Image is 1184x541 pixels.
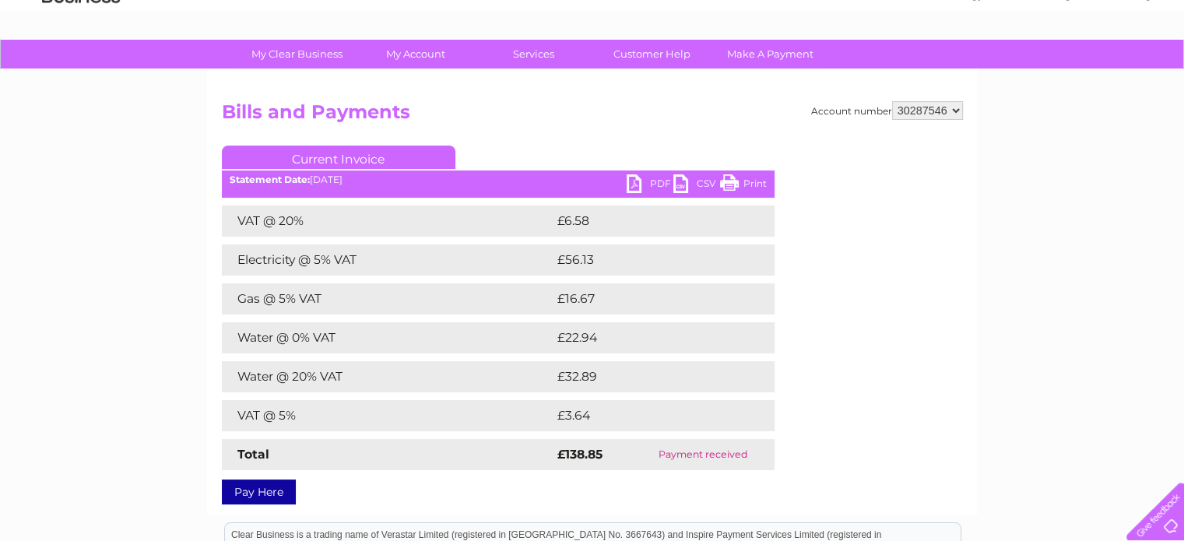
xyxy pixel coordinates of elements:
[225,9,961,76] div: Clear Business is a trading name of Verastar Limited (registered in [GEOGRAPHIC_DATA] No. 3667643...
[230,174,310,185] b: Statement Date:
[553,400,739,431] td: £3.64
[891,8,998,27] a: 0333 014 3131
[1049,66,1071,78] a: Blog
[222,244,553,276] td: Electricity @ 5% VAT
[222,283,553,314] td: Gas @ 5% VAT
[673,174,720,197] a: CSV
[993,66,1039,78] a: Telecoms
[631,439,774,470] td: Payment received
[588,40,716,69] a: Customer Help
[706,40,834,69] a: Make A Payment
[222,361,553,392] td: Water @ 20% VAT
[222,322,553,353] td: Water @ 0% VAT
[949,66,983,78] a: Energy
[233,40,361,69] a: My Clear Business
[222,400,553,431] td: VAT @ 5%
[222,101,963,131] h2: Bills and Payments
[720,174,767,197] a: Print
[557,447,603,462] strong: £138.85
[222,480,296,504] a: Pay Here
[222,146,455,169] a: Current Invoice
[222,206,553,237] td: VAT @ 20%
[1080,66,1119,78] a: Contact
[553,206,738,237] td: £6.58
[41,40,121,88] img: logo.png
[553,361,743,392] td: £32.89
[1133,66,1169,78] a: Log out
[351,40,480,69] a: My Account
[553,244,742,276] td: £56.13
[553,283,742,314] td: £16.67
[222,174,775,185] div: [DATE]
[811,101,963,120] div: Account number
[910,66,940,78] a: Water
[553,322,743,353] td: £22.94
[627,174,673,197] a: PDF
[469,40,598,69] a: Services
[237,447,269,462] strong: Total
